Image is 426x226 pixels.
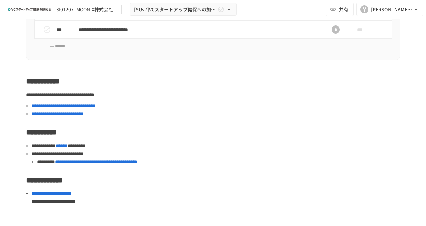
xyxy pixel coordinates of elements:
[8,4,51,15] img: ZDfHsVrhrXUoWEWGWYf8C4Fv4dEjYTEDCNvmL73B7ox
[371,5,413,14] div: [PERSON_NAME][EMAIL_ADDRESS][DOMAIN_NAME]
[130,3,237,16] button: [SUv7]VCスタートアップ健保への加入申請手続き
[134,5,216,14] span: [SUv7]VCスタートアップ健保への加入申請手続き
[326,3,354,16] button: 共有
[40,23,54,36] button: status
[356,3,423,16] button: Y[PERSON_NAME][EMAIL_ADDRESS][DOMAIN_NAME]
[56,6,113,13] div: SI01207_MOON-X株式会社
[360,5,368,13] div: Y
[339,6,348,13] span: 共有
